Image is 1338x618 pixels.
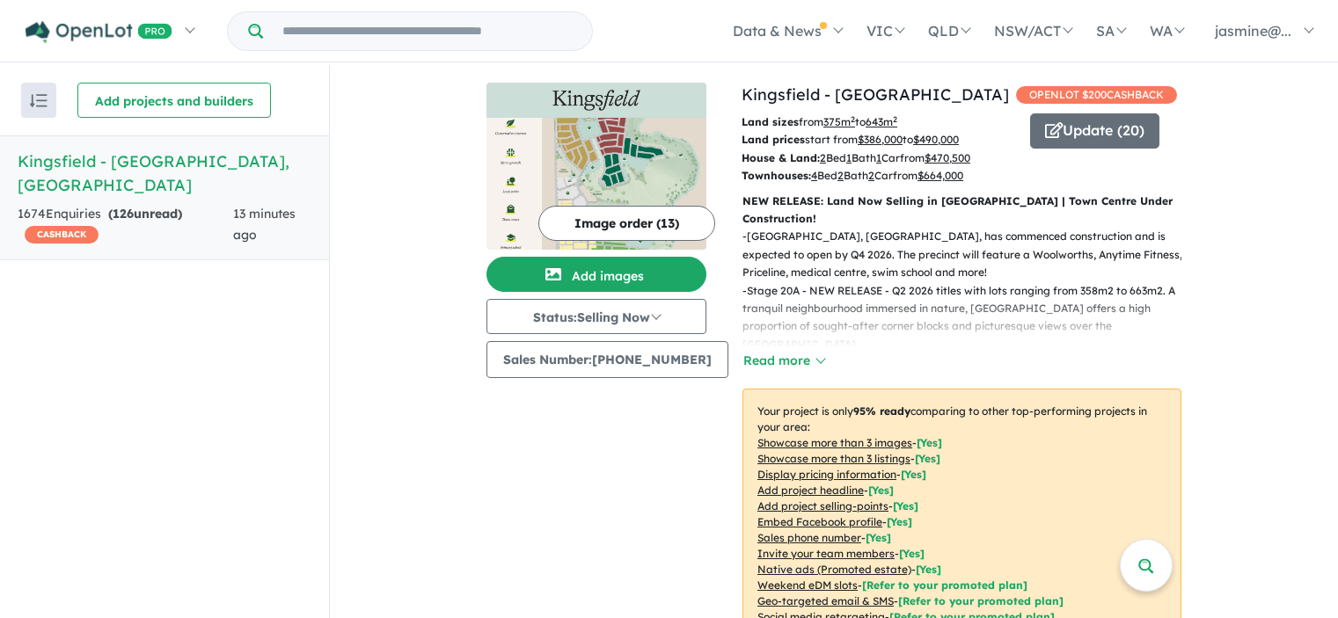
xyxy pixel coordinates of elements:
[486,118,706,250] img: Kingsfield - Sunbury
[538,206,715,241] button: Image order (13)
[913,133,959,146] u: $ 490,000
[837,169,844,182] u: 2
[742,133,805,146] b: Land prices
[742,131,1017,149] p: start from
[486,341,728,378] button: Sales Number:[PHONE_NUMBER]
[925,151,970,164] u: $ 470,500
[820,151,826,164] u: 2
[757,547,895,560] u: Invite your team members
[77,83,271,118] button: Add projects and builders
[866,531,891,544] span: [ Yes ]
[494,90,699,111] img: Kingsfield - Sunbury Logo
[858,133,903,146] u: $ 386,000
[25,226,99,244] span: CASHBACK
[742,84,1009,105] a: Kingsfield - [GEOGRAPHIC_DATA]
[823,115,855,128] u: 375 m
[108,206,182,222] strong: ( unread)
[757,594,894,607] u: Geo-targeted email & SMS
[855,115,897,128] span: to
[742,193,1181,229] p: NEW RELEASE: Land Now Selling in [GEOGRAPHIC_DATA] | Town Centre Under Construction!
[742,113,1017,131] p: from
[742,351,825,371] button: Read more
[757,563,911,576] u: Native ads (Promoted estate)
[30,94,48,107] img: sort.svg
[1016,86,1177,104] span: OPENLOT $ 200 CASHBACK
[18,204,233,246] div: 1674 Enquir ies
[876,151,881,164] u: 1
[757,468,896,481] u: Display pricing information
[18,149,311,197] h5: Kingsfield - [GEOGRAPHIC_DATA] , [GEOGRAPHIC_DATA]
[868,169,874,182] u: 2
[486,83,706,250] a: Kingsfield - Sunbury LogoKingsfield - Sunbury
[898,594,1064,607] span: [Refer to your promoted plan]
[1215,22,1291,40] span: jasmine@...
[742,149,1017,167] p: Bed Bath Car from
[742,151,820,164] b: House & Land:
[757,531,861,544] u: Sales phone number
[811,169,817,182] u: 4
[742,167,1017,185] p: Bed Bath Car from
[757,452,910,465] u: Showcase more than 3 listings
[917,436,942,449] span: [ Yes ]
[113,206,134,222] span: 126
[742,228,1195,281] p: - [GEOGRAPHIC_DATA], [GEOGRAPHIC_DATA], has commenced construction and is expected to open by Q4 ...
[903,133,959,146] span: to
[893,114,897,124] sup: 2
[757,499,888,513] u: Add project selling-points
[893,499,918,513] span: [ Yes ]
[486,299,706,334] button: Status:Selling Now
[899,547,925,560] span: [ Yes ]
[742,115,799,128] b: Land sizes
[757,436,912,449] u: Showcase more than 3 images
[901,468,926,481] span: [ Yes ]
[851,114,855,124] sup: 2
[757,578,858,592] u: Weekend eDM slots
[26,21,172,43] img: Openlot PRO Logo White
[1030,113,1159,149] button: Update (20)
[853,404,910,418] b: 95 % ready
[846,151,852,164] u: 1
[862,578,1027,592] span: [Refer to your promoted plan]
[742,169,811,182] b: Townhouses:
[742,282,1195,354] p: - Stage 20A - NEW RELEASE - Q2 2026 titles with lots ranging from 358m2 to 663m2. A tranquil neig...
[757,483,864,497] u: Add project headline
[868,483,894,497] span: [ Yes ]
[915,452,940,465] span: [ Yes ]
[918,169,963,182] u: $ 664,000
[757,515,882,528] u: Embed Facebook profile
[267,12,589,50] input: Try estate name, suburb, builder or developer
[887,515,912,528] span: [ Yes ]
[866,115,897,128] u: 643 m
[486,257,706,292] button: Add images
[233,206,296,243] span: 13 minutes ago
[916,563,941,576] span: [Yes]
